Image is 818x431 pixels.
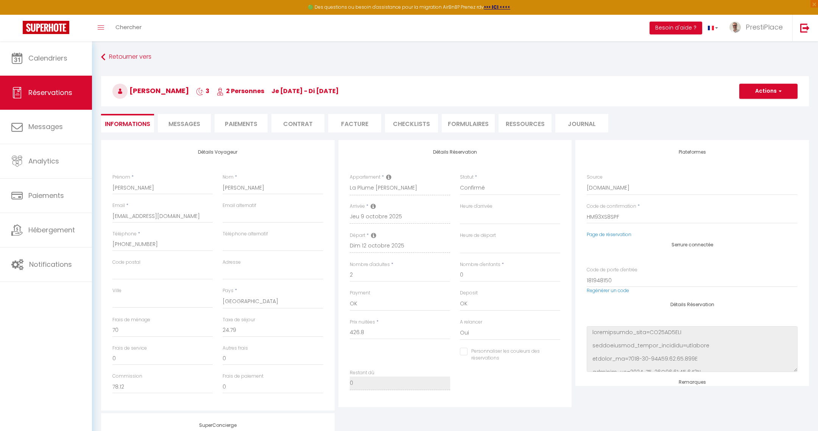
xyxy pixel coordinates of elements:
label: Code de porte d'entrée [587,266,637,274]
a: Retourner vers [101,50,809,64]
button: Actions [739,84,798,99]
span: Calendriers [28,53,67,63]
span: Chercher [115,23,142,31]
h4: Remarques [587,380,798,385]
li: Facture [328,114,381,132]
h4: Détails Réservation [587,302,798,307]
span: Hébergement [28,225,75,235]
img: Super Booking [23,21,69,34]
label: Taxe de séjour [223,316,255,324]
a: >>> ICI <<<< [484,4,510,10]
span: Paiements [28,191,64,200]
span: Messages [28,122,63,131]
label: Départ [350,232,365,239]
h4: SuperConcierge [112,423,323,428]
label: Code de confirmation [587,203,636,210]
label: Deposit [460,289,478,297]
label: Source [587,174,603,181]
li: Informations [101,114,154,132]
h4: Plateformes [587,149,798,155]
li: Paiements [215,114,268,132]
label: Adresse [223,259,241,266]
button: Besoin d'aide ? [650,22,702,34]
label: Nombre d'enfants [460,261,500,268]
label: Ville [112,287,122,294]
label: Commission [112,373,142,380]
label: Prix nuitées [350,319,375,326]
label: Frais de paiement [223,373,263,380]
label: Arrivée [350,203,365,210]
label: Email [112,202,125,209]
h4: Serrure connectée [587,242,798,247]
li: Ressources [499,114,552,132]
span: Réservations [28,88,72,97]
label: Email alternatif [223,202,256,209]
span: PrestiPlace [746,22,783,32]
img: logout [800,23,810,33]
label: Téléphone alternatif [223,230,268,238]
li: Journal [555,114,608,132]
label: Appartement [350,174,380,181]
label: Frais de ménage [112,316,150,324]
label: Autres frais [223,345,248,352]
a: Chercher [110,15,147,41]
label: Nombre d'adultes [350,261,390,268]
h4: Détails Réservation [350,149,561,155]
a: ... PrestiPlace [724,15,792,41]
label: Prénom [112,174,130,181]
img: ... [729,22,741,33]
span: Analytics [28,156,59,166]
label: Pays [223,287,234,294]
span: Messages [168,120,200,128]
li: FORMULAIRES [442,114,495,132]
label: Heure de départ [460,232,496,239]
label: Heure d'arrivée [460,203,492,210]
span: 3 [196,87,209,95]
span: Notifications [29,260,72,269]
label: Nom [223,174,234,181]
label: Statut [460,174,474,181]
label: Téléphone [112,230,137,238]
li: CHECKLISTS [385,114,438,132]
a: Regénérer un code [587,287,629,294]
span: 2 Personnes [217,87,264,95]
label: Restant dû [350,369,374,377]
label: Payment [350,289,370,297]
span: je [DATE] - di [DATE] [271,87,339,95]
label: A relancer [460,319,482,326]
a: Page de réservation [587,231,631,238]
span: [PERSON_NAME] [112,86,189,95]
label: Code postal [112,259,140,266]
li: Contrat [271,114,324,132]
label: Frais de service [112,345,147,352]
h4: Détails Voyageur [112,149,323,155]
